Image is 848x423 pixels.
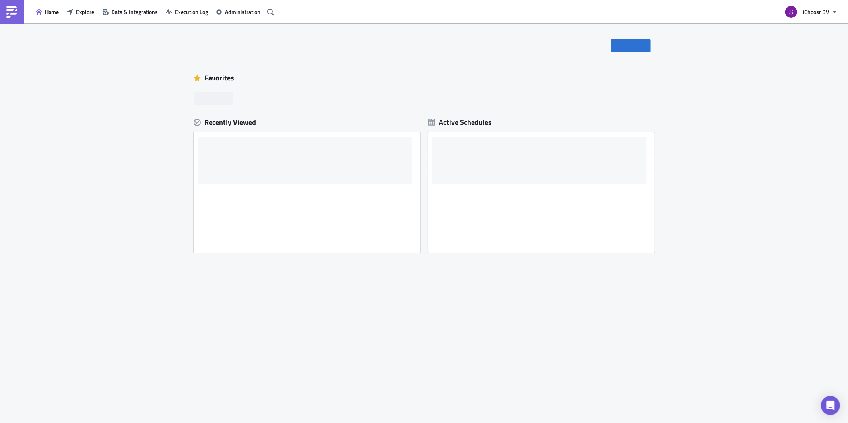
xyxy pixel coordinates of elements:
[111,8,158,16] span: Data & Integrations
[162,6,212,18] button: Execution Log
[45,8,59,16] span: Home
[212,6,264,18] button: Administration
[784,5,798,19] img: Avatar
[194,116,420,128] div: Recently Viewed
[32,6,63,18] button: Home
[63,6,98,18] button: Explore
[780,3,842,21] button: iChoosr BV
[98,6,162,18] button: Data & Integrations
[225,8,260,16] span: Administration
[175,8,208,16] span: Execution Log
[803,8,829,16] span: iChoosr BV
[428,118,492,127] div: Active Schedules
[821,396,840,415] div: Open Intercom Messenger
[76,8,94,16] span: Explore
[6,6,18,18] img: PushMetrics
[194,72,655,84] div: Favorites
